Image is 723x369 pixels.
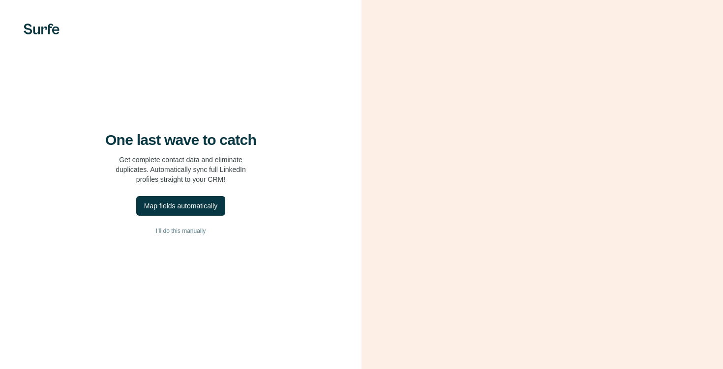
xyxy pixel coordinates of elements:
[136,196,225,216] button: Map fields automatically
[144,201,217,211] div: Map fields automatically
[156,227,206,235] span: I’ll do this manually
[105,131,256,149] h4: One last wave to catch
[116,155,246,184] p: Get complete contact data and eliminate duplicates. Automatically sync full LinkedIn profiles str...
[24,24,60,34] img: Surfe's logo
[20,224,342,238] button: I’ll do this manually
